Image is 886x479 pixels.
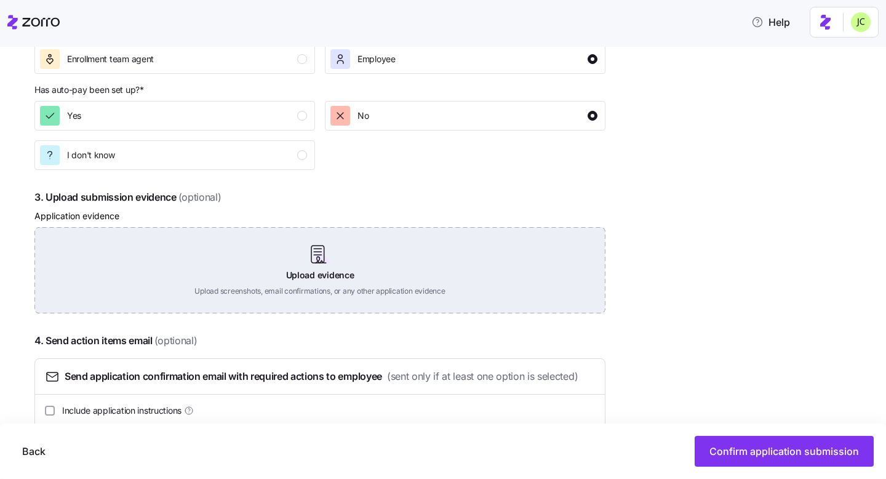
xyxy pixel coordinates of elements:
[387,369,578,384] span: (sent only if at least one option is selected)
[67,110,81,122] span: Yes
[34,84,144,96] span: Has auto-pay been set up? *
[65,369,382,384] span: Send application confirmation email with required actions to employee
[709,444,859,459] span: Confirm application submission
[12,436,55,467] button: Back
[62,405,182,417] span: Include application instructions
[751,15,790,30] span: Help
[178,190,221,205] span: (optional)
[695,436,874,467] button: Confirm application submission
[67,53,154,65] span: Enrollment team agent
[34,190,605,205] span: 3. Upload submission evidence
[851,12,871,32] img: 0d5040ea9766abea509702906ec44285
[357,53,396,65] span: Employee
[741,10,800,34] button: Help
[357,110,369,122] span: No
[67,149,115,161] span: I don't know
[154,333,198,348] span: (optional)
[22,444,46,459] span: Back
[34,333,605,348] span: 4. Send action items email
[34,209,119,223] label: Application evidence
